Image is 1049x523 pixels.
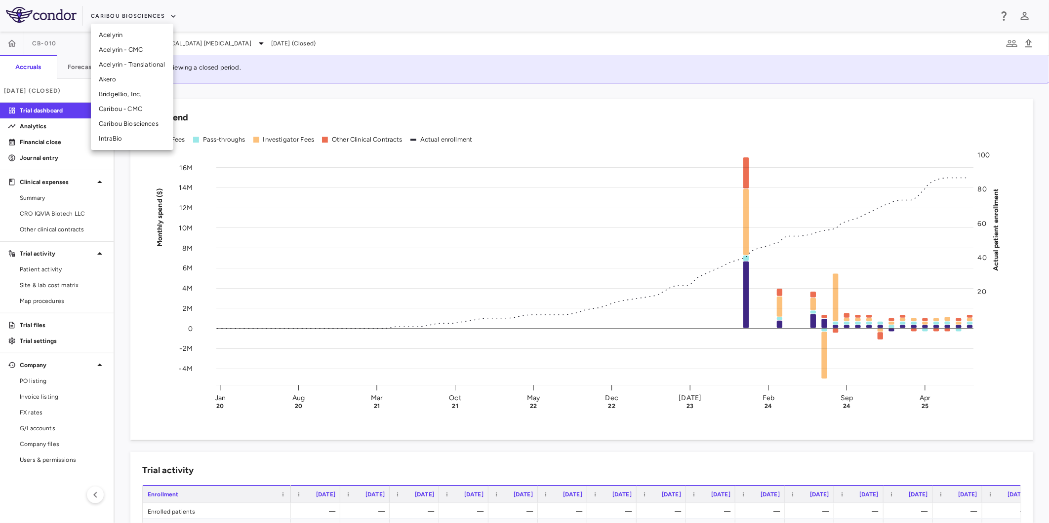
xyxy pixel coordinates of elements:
li: Caribou Biosciences [91,116,173,131]
li: Acelyrin [91,28,173,42]
li: IntraBio [91,131,173,146]
li: Acelyrin - CMC [91,42,173,57]
li: Acelyrin - Translational [91,57,173,72]
li: Akero [91,72,173,87]
li: Caribou - CMC [91,102,173,116]
ul: Menu [91,24,173,150]
li: BridgeBio, Inc. [91,87,173,102]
